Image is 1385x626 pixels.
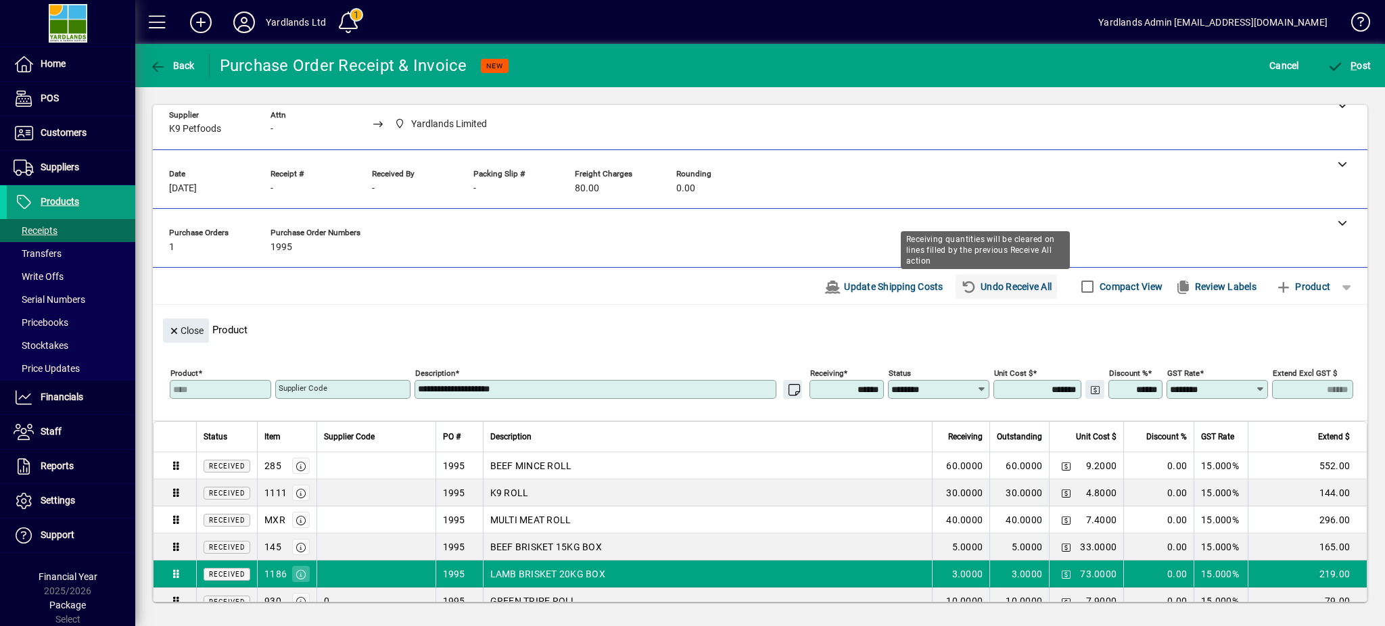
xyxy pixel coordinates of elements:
app-page-header-button: Back [135,53,210,78]
a: Stocktakes [7,334,135,357]
mat-label: Receiving [810,368,843,378]
span: ost [1328,60,1371,71]
div: 930 [264,594,281,608]
a: Serial Numbers [7,288,135,311]
span: 1 [169,242,174,253]
mat-label: Unit Cost $ [994,368,1033,378]
button: Change Price Levels [1056,564,1075,583]
span: P [1351,60,1357,71]
a: Pricebooks [7,311,135,334]
td: BEEF MINCE ROLL [483,452,933,479]
button: Change Price Levels [1056,537,1075,556]
td: 1995 [436,587,483,615]
button: Change Price Levels [1056,483,1075,502]
td: 0 [316,587,436,615]
td: 552.00 [1248,452,1367,479]
span: 3.0000 [952,567,983,581]
a: Transfers [7,242,135,265]
a: Support [7,519,135,552]
mat-label: Description [415,368,455,378]
td: 30.0000 [989,479,1049,506]
span: Back [149,60,195,71]
a: Write Offs [7,265,135,288]
div: 1111 [264,486,287,500]
td: 3.0000 [989,560,1049,587]
span: 80.00 [575,183,599,194]
span: 40.0000 [946,513,983,527]
div: Receiving quantities will be cleared on lines filled by the previous Receive All action [901,231,1070,269]
td: 296.00 [1248,506,1367,533]
a: Settings [7,484,135,518]
a: Suppliers [7,151,135,185]
td: 60.0000 [989,452,1049,479]
td: 144.00 [1248,479,1367,506]
button: Post [1324,53,1375,78]
span: Undo Receive All [961,276,1052,297]
span: PO # [443,429,461,444]
span: Reports [41,460,74,471]
span: 1995 [271,242,292,253]
app-page-header-button: Close [160,324,212,336]
button: Cancel [1266,53,1302,78]
div: 285 [264,459,281,473]
td: 0.00 [1123,452,1194,479]
td: 1995 [436,479,483,506]
span: Suppliers [41,162,79,172]
span: 10.0000 [946,594,983,608]
span: Customers [41,127,87,138]
a: Knowledge Base [1341,3,1368,47]
span: Financial Year [39,571,97,582]
span: Home [41,58,66,69]
a: Reports [7,450,135,483]
span: Received [209,598,245,606]
span: 73.0000 [1080,567,1117,581]
a: Price Updates [7,357,135,380]
button: Undo Receive All [956,274,1058,299]
td: 1995 [436,506,483,533]
mat-label: GST rate [1167,368,1200,378]
span: Discount % [1146,429,1187,444]
span: Write Offs [14,271,64,282]
span: Review Labels [1175,276,1257,297]
span: 30.0000 [946,486,983,500]
span: 5.0000 [952,540,983,554]
button: Back [146,53,198,78]
span: Yardlands Limited [411,117,487,131]
button: Change Price Levels [1056,510,1075,529]
span: - [372,183,375,194]
span: Financials [41,391,83,402]
a: Customers [7,116,135,150]
td: 10.0000 [989,587,1049,615]
td: 15.000% [1194,587,1248,615]
span: Receipts [14,225,57,236]
span: Pricebooks [14,317,68,328]
span: Serial Numbers [14,294,85,305]
span: Extend $ [1318,429,1350,444]
a: Receipts [7,219,135,242]
td: 15.000% [1194,560,1248,587]
span: Received [209,571,245,578]
span: NEW [486,62,503,70]
button: Change Price Levels [1056,592,1075,610]
span: Cancel [1269,55,1299,76]
td: 219.00 [1248,560,1367,587]
a: POS [7,82,135,116]
button: Change Price Levels [1085,380,1104,399]
div: MXR [264,513,285,527]
span: Received [209,462,245,470]
td: 40.0000 [989,506,1049,533]
div: Product [153,305,1367,346]
a: Staff [7,415,135,449]
td: 15.000% [1194,452,1248,479]
button: Change Price Levels [1056,456,1075,475]
td: 79.00 [1248,587,1367,615]
span: Outstanding [997,429,1042,444]
button: Review Labels [1169,274,1262,299]
td: 1995 [436,452,483,479]
span: Stocktakes [14,340,68,351]
td: 1995 [436,560,483,587]
div: Yardlands Admin [EMAIL_ADDRESS][DOMAIN_NAME] [1098,11,1328,33]
span: Staff [41,426,62,437]
button: Close [163,318,209,343]
td: 0.00 [1123,479,1194,506]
